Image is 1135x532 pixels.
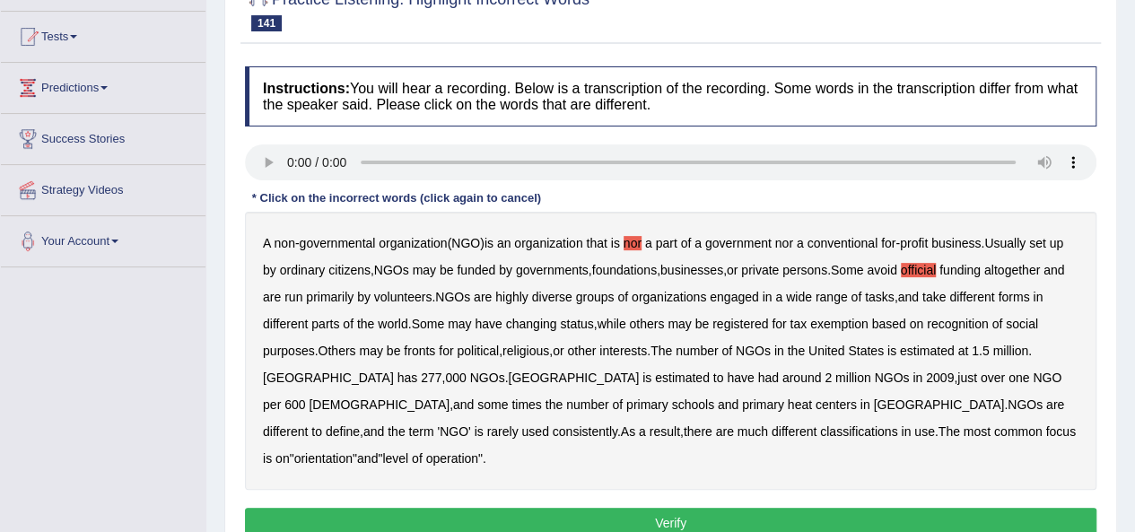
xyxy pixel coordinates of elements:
[807,236,877,250] b: conventional
[865,290,895,304] b: tasks
[532,290,572,304] b: diverse
[280,263,326,277] b: ordinary
[727,263,738,277] b: or
[650,424,680,439] b: result
[774,344,784,358] b: in
[901,424,911,439] b: in
[931,236,981,250] b: business
[994,424,1043,439] b: common
[671,397,713,412] b: schools
[435,290,470,304] b: NGOs
[553,344,563,358] b: or
[1046,397,1064,412] b: are
[485,236,493,250] b: is
[626,397,668,412] b: primary
[782,371,822,385] b: around
[586,236,607,250] b: that
[499,263,512,277] b: by
[742,397,784,412] b: primary
[251,15,282,31] span: 141
[284,397,305,412] b: 600
[668,317,691,331] b: may
[736,344,771,358] b: NGOs
[810,317,869,331] b: exemption
[710,290,759,304] b: engaged
[624,236,642,250] b: nor
[263,263,276,277] b: by
[957,371,977,385] b: just
[1,216,205,261] a: Your Account
[1006,317,1038,331] b: social
[245,66,1096,126] h4: You will hear a recording. Below is a transcription of the recording. Some words in the transcrip...
[887,344,896,358] b: is
[964,424,991,439] b: most
[655,371,710,385] b: estimated
[1043,263,1064,277] b: and
[521,424,548,439] b: used
[851,290,861,304] b: of
[642,371,651,385] b: is
[560,317,593,331] b: status
[599,344,647,358] b: interests
[311,317,339,331] b: parts
[263,81,350,96] b: Instructions:
[363,424,384,439] b: and
[1,165,205,210] a: Strategy Videos
[1045,424,1075,439] b: focus
[782,263,827,277] b: persons
[487,424,519,439] b: rarely
[439,344,453,358] b: for
[912,371,922,385] b: in
[453,397,474,412] b: and
[306,290,354,304] b: primarily
[981,371,1005,385] b: over
[378,317,407,331] b: world
[294,451,353,466] b: orientation
[576,290,615,304] b: groups
[546,397,563,412] b: the
[867,263,896,277] b: avoid
[816,397,857,412] b: centers
[873,397,1004,412] b: [GEOGRAPHIC_DATA]
[275,451,290,466] b: on
[1033,290,1043,304] b: in
[457,344,499,358] b: political
[957,344,968,358] b: at
[694,236,702,250] b: a
[922,290,946,304] b: take
[645,236,652,250] b: a
[900,236,928,250] b: profit
[860,397,870,412] b: in
[1008,397,1043,412] b: NGOs
[741,263,779,277] b: private
[617,290,628,304] b: of
[998,290,1029,304] b: forms
[263,371,394,385] b: [GEOGRAPHIC_DATA]
[684,424,712,439] b: there
[445,371,466,385] b: 000
[382,451,408,466] b: level
[881,236,895,250] b: for
[1,63,205,108] a: Predictions
[705,236,772,250] b: government
[848,344,884,358] b: States
[910,317,924,331] b: on
[762,290,772,304] b: in
[404,344,435,358] b: fronts
[448,317,471,331] b: may
[263,290,281,304] b: are
[712,317,768,331] b: registered
[871,317,905,331] b: based
[567,344,596,358] b: other
[328,263,371,277] b: citizens
[900,344,955,358] b: estimated
[982,344,990,358] b: 5
[357,290,371,304] b: by
[397,371,418,385] b: has
[474,290,492,304] b: are
[632,290,706,304] b: organizations
[379,236,447,250] b: organization
[939,424,960,439] b: The
[451,236,480,250] b: NGO
[263,344,315,358] b: purposes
